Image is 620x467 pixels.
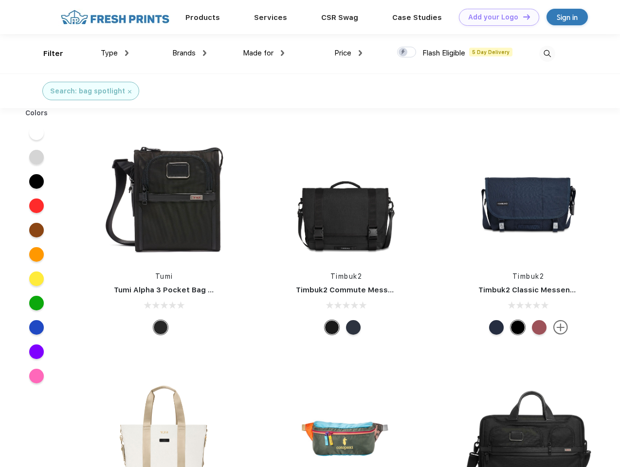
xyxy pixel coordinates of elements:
img: func=resize&h=266 [464,132,593,262]
div: Colors [18,108,55,118]
div: Eco Nautical [346,320,361,335]
span: 5 Day Delivery [469,48,512,56]
img: DT [523,14,530,19]
div: Eco Black [511,320,525,335]
a: Tumi Alpha 3 Pocket Bag Small [114,286,228,294]
img: desktop_search.svg [539,46,555,62]
img: func=resize&h=266 [281,132,411,262]
div: Eco Black [325,320,339,335]
a: Tumi [155,272,173,280]
div: Eco Nautical [489,320,504,335]
a: Products [185,13,220,22]
span: Flash Eligible [422,49,465,57]
img: dropdown.png [281,50,284,56]
div: Eco Collegiate Red [532,320,547,335]
span: Price [334,49,351,57]
a: Sign in [547,9,588,25]
img: func=resize&h=266 [99,132,229,262]
div: Sign in [557,12,578,23]
span: Made for [243,49,274,57]
img: dropdown.png [125,50,128,56]
img: fo%20logo%202.webp [58,9,172,26]
span: Type [101,49,118,57]
img: more.svg [553,320,568,335]
a: Timbuk2 Commute Messenger Bag [296,286,426,294]
img: dropdown.png [203,50,206,56]
div: Add your Logo [468,13,518,21]
div: Black [153,320,168,335]
div: Search: bag spotlight [50,86,125,96]
img: filter_cancel.svg [128,90,131,93]
a: Timbuk2 [512,272,545,280]
a: Timbuk2 Classic Messenger Bag [478,286,599,294]
a: Timbuk2 [330,272,363,280]
div: Filter [43,48,63,59]
span: Brands [172,49,196,57]
img: dropdown.png [359,50,362,56]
